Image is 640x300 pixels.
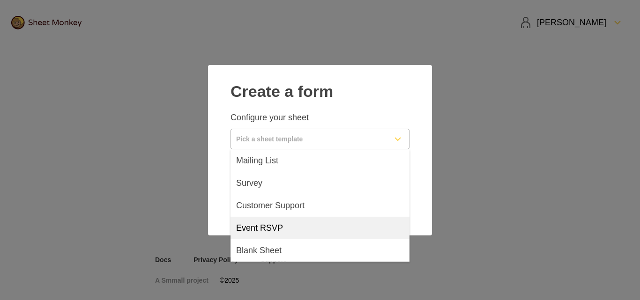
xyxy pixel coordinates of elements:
h2: Create a form [231,76,409,101]
input: Pick a sheet template [231,129,387,149]
svg: FormDown [392,133,403,145]
span: Customer Support [236,200,305,211]
span: Survey [236,177,262,189]
span: Blank Sheet [236,245,282,256]
span: Mailing List [236,155,278,166]
span: Event RSVP [236,222,283,234]
button: Pick a sheet template [231,129,409,149]
p: Configure your sheet [231,112,409,123]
